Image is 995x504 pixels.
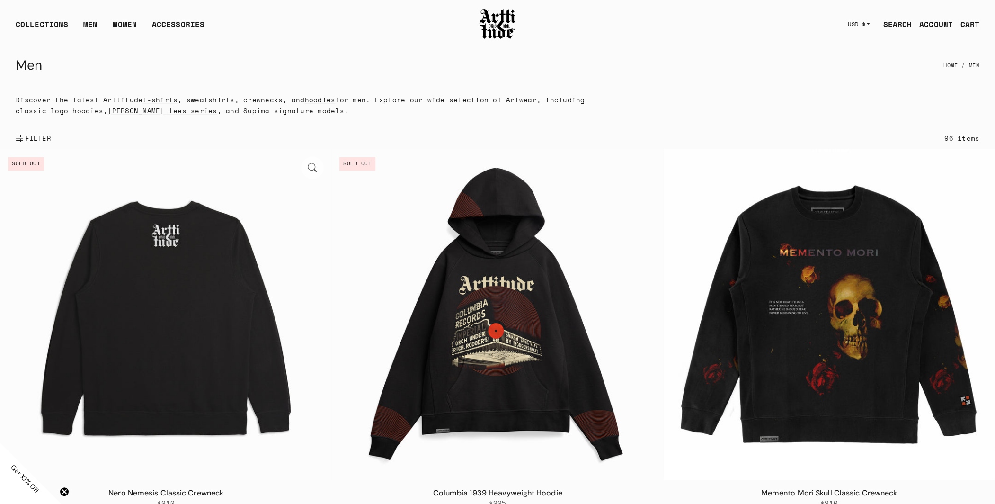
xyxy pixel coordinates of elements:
[433,488,562,498] a: Columbia 1939 Heavyweight Hoodie
[23,134,51,143] span: FILTER
[16,128,51,149] button: Show filters
[142,95,178,105] a: t-shirts
[944,133,979,144] div: 96 items
[339,157,375,171] span: Sold out
[152,18,204,37] div: ACCESSORIES
[848,20,866,28] span: USD $
[479,8,516,40] img: Arttitude
[912,15,953,34] a: ACCOUNT
[8,18,212,37] ul: Main navigation
[761,488,897,498] a: Memento Mori Skull Classic Crewneck
[9,463,41,495] span: Get 10% Off
[16,94,591,116] p: Discover the latest Arttitude , sweatshirts, crewnecks, and for men. Explore our wide selection o...
[16,18,68,37] div: COLLECTIONS
[960,18,979,30] div: CART
[958,55,979,76] li: Men
[953,15,979,34] a: Open cart
[842,14,876,35] button: USD $
[113,18,137,37] a: WOMEN
[664,149,995,480] a: Memento Mori Skull Classic CrewneckMemento Mori Skull Classic Crewneck
[83,18,98,37] a: MEN
[305,95,336,105] a: hoodies
[875,15,912,34] a: SEARCH
[107,106,217,116] a: [PERSON_NAME] tees series
[943,55,958,76] a: Home
[332,149,663,480] img: Columbia 1939 Heavyweight Hoodie
[60,487,69,496] button: Close teaser
[332,149,663,480] a: Columbia 1939 Heavyweight HoodieColumbia 1939 Heavyweight Hoodie
[8,157,44,171] span: Sold out
[0,149,331,480] a: Nero Nemesis Classic CrewneckNero Nemesis Classic Crewneck
[16,54,42,77] h1: Men
[664,149,995,480] img: Memento Mori Skull Classic Crewneck
[108,488,223,498] a: Nero Nemesis Classic Crewneck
